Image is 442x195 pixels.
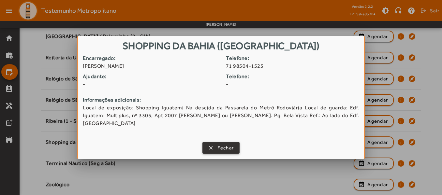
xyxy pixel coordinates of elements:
[217,144,234,152] span: Fechar
[83,104,359,127] span: Local de exposição: Shopping Iguatemi Na descida da Passarela do Metrô Rodoviária Local de guarda...
[226,54,364,62] strong: Telefone:
[78,36,364,54] h1: Shopping da Bahia ([GEOGRAPHIC_DATA])
[83,62,221,70] span: [PERSON_NAME]
[83,96,359,104] strong: Informações adicionais:
[83,73,221,80] strong: Ajudante:
[226,80,364,88] span: -
[83,54,221,62] strong: Encarregado:
[226,73,364,80] strong: Telefone:
[226,62,364,70] span: 71 98504-1525
[83,80,221,88] span: -
[202,142,240,154] button: Fechar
